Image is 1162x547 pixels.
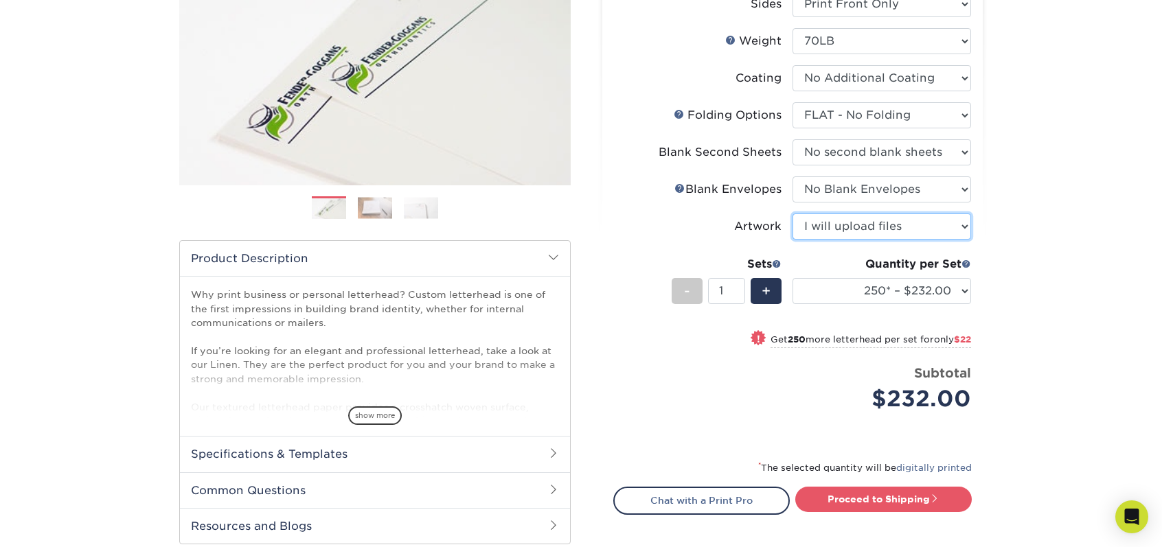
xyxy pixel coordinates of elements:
[659,144,782,161] div: Blank Second Sheets
[348,406,402,425] span: show more
[934,334,971,345] span: only
[1115,500,1148,533] div: Open Intercom Messenger
[788,334,806,345] strong: 250
[613,487,790,514] a: Chat with a Print Pro
[674,181,782,198] div: Blank Envelopes
[954,334,971,345] span: $22
[358,197,392,218] img: Letterhead 02
[762,281,771,301] span: +
[793,256,971,272] div: Quantity per Set
[180,472,570,508] h2: Common Questions
[771,334,971,348] small: Get more letterhead per set for
[404,197,438,218] img: Letterhead 03
[180,508,570,544] h2: Resources and Blogs
[180,436,570,472] h2: Specifications & Templates
[725,33,782,49] div: Weight
[674,107,782,124] div: Folding Options
[758,463,972,473] small: The selected quantity will be
[312,197,346,221] img: Letterhead 01
[896,463,972,473] a: digitally printed
[803,382,971,415] div: $232.00
[736,70,782,86] div: Coating
[757,331,760,346] span: !
[734,218,782,235] div: Artwork
[180,241,570,276] h2: Product Description
[795,487,972,511] a: Proceed to Shipping
[684,281,690,301] span: -
[914,365,971,380] strong: Subtotal
[672,256,782,272] div: Sets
